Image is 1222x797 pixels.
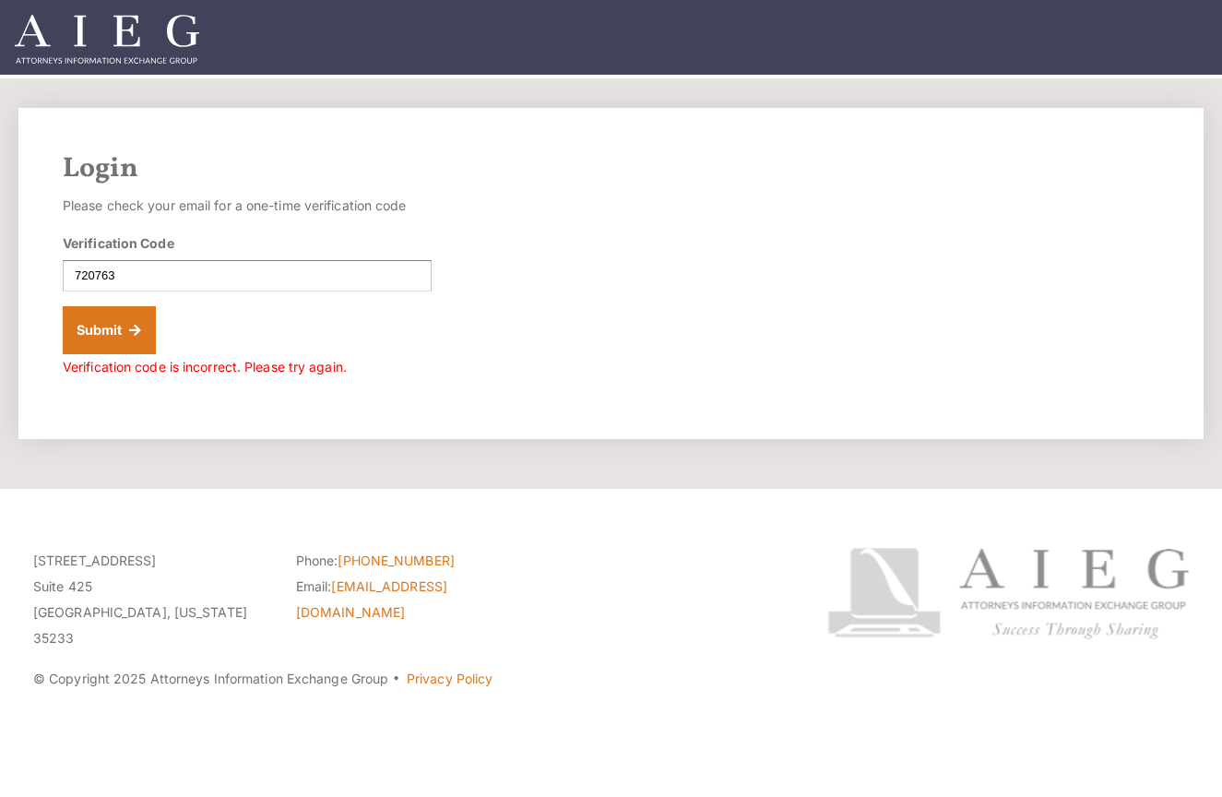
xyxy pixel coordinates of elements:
p: Please check your email for a one-time verification code [63,193,432,219]
p: © Copyright 2025 Attorneys Information Exchange Group [33,666,794,692]
a: Privacy Policy [407,671,492,686]
h2: Login [63,152,1159,185]
p: [STREET_ADDRESS] Suite 425 [GEOGRAPHIC_DATA], [US_STATE] 35233 [33,548,268,651]
button: Submit [63,306,156,354]
img: Attorneys Information Exchange Group [15,15,199,64]
a: [PHONE_NUMBER] [338,553,454,568]
img: Attorneys Information Exchange Group logo [827,548,1189,639]
label: Verification Code [63,233,174,253]
li: Phone: [296,548,531,574]
a: [EMAIL_ADDRESS][DOMAIN_NAME] [296,578,447,620]
span: Verification code is incorrect. Please try again. [63,359,347,375]
li: Email: [296,574,531,625]
span: · [392,678,400,687]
